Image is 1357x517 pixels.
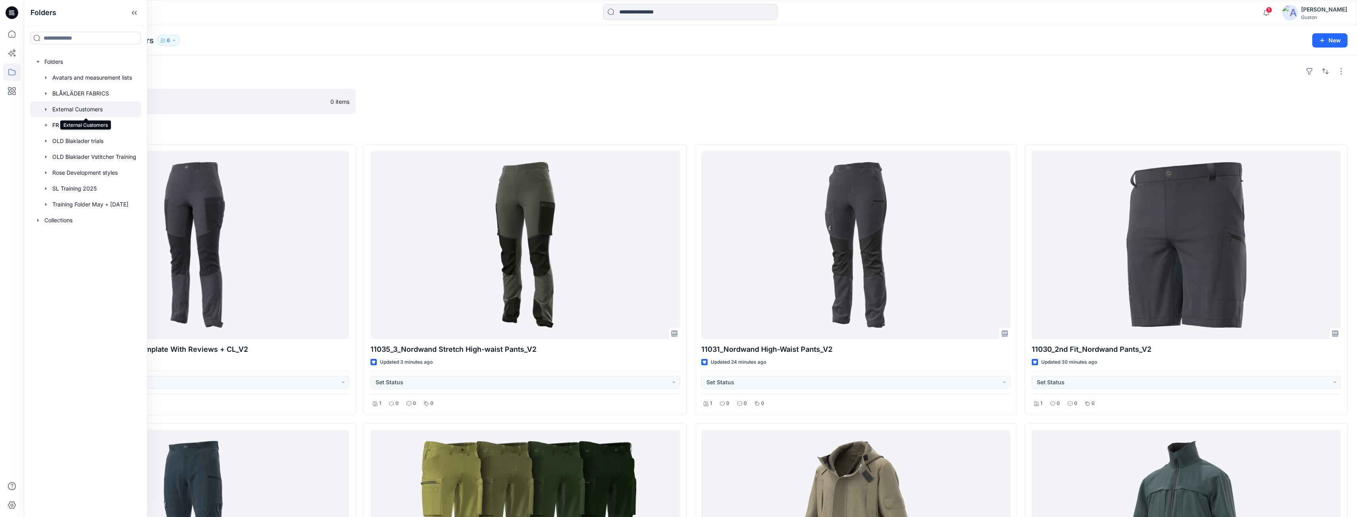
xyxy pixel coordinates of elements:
p: 11137_Sample Data Package Template With Reviews + CL_V2 [40,344,349,355]
p: Updated 3 minutes ago [380,358,433,366]
img: avatar [1282,5,1298,21]
span: 1 [1266,7,1272,13]
a: 11030_2nd Fit_Nordwand Pants_V2 [1032,151,1341,339]
p: 0 [726,399,729,408]
a: 11031_Nordwand High-Waist Pants_V2 [701,151,1010,339]
p: 11035_3_Nordwand Stretch High-waist Pants_V2 [370,344,679,355]
p: 0 [744,399,747,408]
p: 0 [1074,399,1077,408]
a: 11035_3_Nordwand Stretch High-waist Pants_V2 [370,151,679,339]
a: Nordwand0 items [33,89,356,114]
p: 0 [761,399,764,408]
p: 0 [1057,399,1060,408]
p: 1 [710,399,712,408]
p: Updated 30 minutes ago [1041,358,1097,366]
p: 0 [430,399,433,408]
p: FR Styles [52,120,77,130]
p: Nordwand [51,96,326,107]
p: 0 items [330,97,349,106]
h4: Styles [33,127,1347,136]
p: 1 [379,399,381,408]
div: Guston [1301,14,1347,20]
p: Updated 24 minutes ago [711,358,766,366]
p: 1 [1040,399,1042,408]
p: 11031_Nordwand High-Waist Pants_V2 [701,344,1010,355]
button: New [1312,33,1347,48]
div: [PERSON_NAME] [1301,5,1347,14]
p: 0 [1092,399,1095,408]
p: 0 [413,399,416,408]
button: 6 [157,35,180,46]
p: 0 [395,399,399,408]
a: 11137_Sample Data Package Template With Reviews + CL_V2 [40,151,349,339]
p: 11030_2nd Fit_Nordwand Pants_V2 [1032,344,1341,355]
p: 6 [167,36,170,45]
